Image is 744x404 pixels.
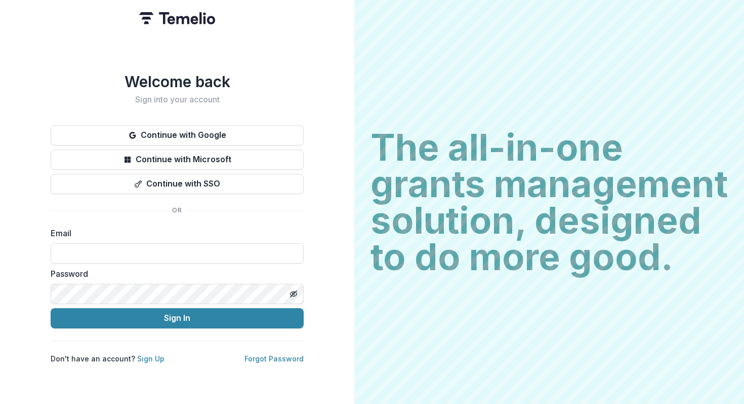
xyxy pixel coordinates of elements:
[51,308,304,328] button: Sign In
[51,353,164,364] p: Don't have an account?
[51,150,304,170] button: Continue with Microsoft
[137,354,164,363] a: Sign Up
[51,72,304,91] h1: Welcome back
[285,286,302,302] button: Toggle password visibility
[51,227,298,239] label: Email
[51,174,304,194] button: Continue with SSO
[244,354,304,363] a: Forgot Password
[51,125,304,145] button: Continue with Google
[139,12,215,24] img: Temelio
[51,268,298,280] label: Password
[51,95,304,104] h2: Sign into your account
